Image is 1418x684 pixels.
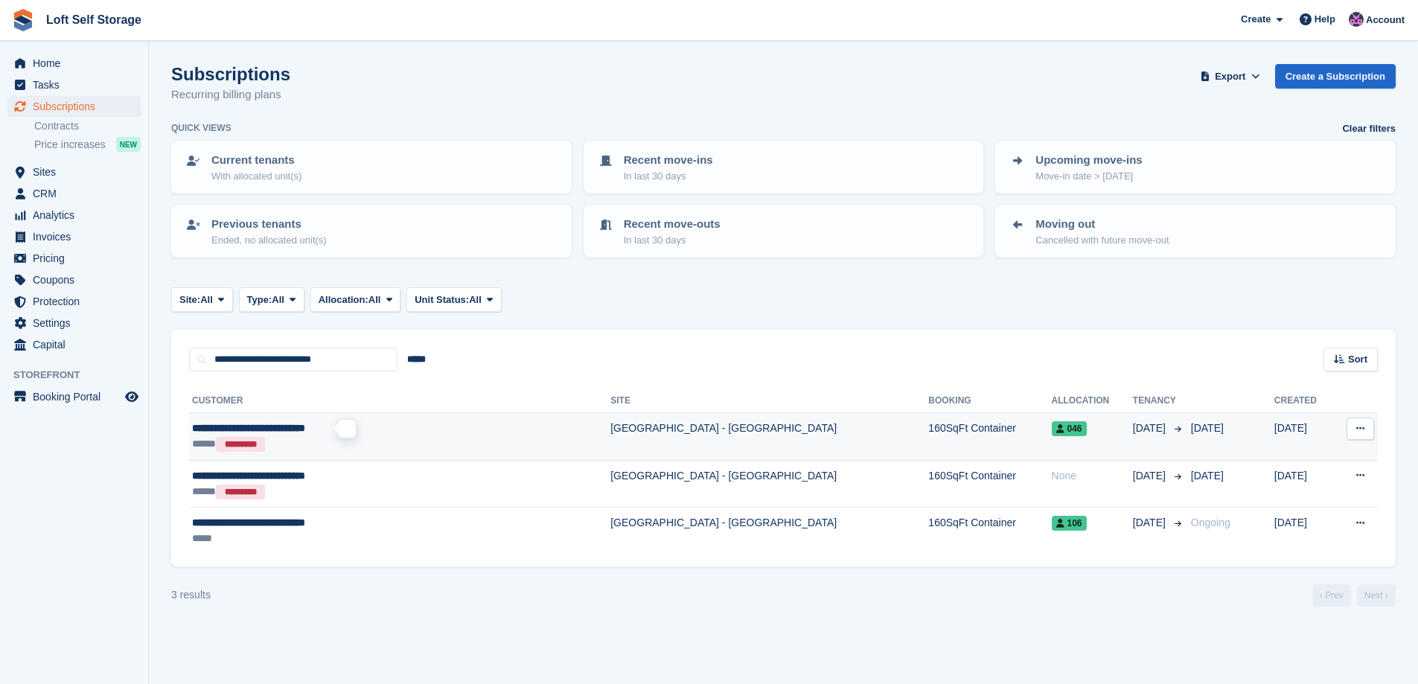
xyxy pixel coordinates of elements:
div: 3 results [171,587,211,603]
span: Storefront [13,368,148,383]
a: menu [7,313,141,333]
p: With allocated unit(s) [211,169,301,184]
a: Previous tenants Ended, no allocated unit(s) [173,207,570,256]
span: Booking Portal [33,386,122,407]
a: menu [7,226,141,247]
span: Coupons [33,269,122,290]
h1: Subscriptions [171,64,290,84]
td: [DATE] [1274,508,1334,554]
p: Recent move-ins [624,152,713,169]
a: Clear filters [1342,121,1396,136]
th: Allocation [1052,389,1133,413]
a: Create a Subscription [1275,64,1396,89]
span: Invoices [33,226,122,247]
td: [GEOGRAPHIC_DATA] - [GEOGRAPHIC_DATA] [610,460,928,508]
span: 046 [1052,421,1087,436]
span: Sort [1348,352,1367,367]
p: Recurring billing plans [171,86,290,103]
a: Recent move-ins In last 30 days [585,143,983,192]
span: Ongoing [1191,517,1230,528]
span: Unit Status: [415,293,469,307]
p: Previous tenants [211,216,327,233]
span: [DATE] [1133,421,1169,436]
a: menu [7,96,141,117]
p: Ended, no allocated unit(s) [211,233,327,248]
a: Preview store [123,388,141,406]
a: Price increases NEW [34,136,141,153]
span: Subscriptions [33,96,122,117]
span: Sites [33,162,122,182]
a: menu [7,205,141,226]
td: [DATE] [1274,413,1334,461]
button: Site: All [171,287,233,312]
nav: Page [1309,584,1399,607]
span: Tasks [33,74,122,95]
td: 160SqFt Container [928,413,1051,461]
span: 106 [1052,516,1087,531]
button: Allocation: All [310,287,401,312]
span: Account [1366,13,1405,28]
a: menu [7,183,141,204]
th: Site [610,389,928,413]
p: Current tenants [211,152,301,169]
span: CRM [33,183,122,204]
th: Customer [189,389,610,413]
p: Move-in date > [DATE] [1035,169,1142,184]
span: [DATE] [1133,468,1169,484]
a: menu [7,386,141,407]
a: menu [7,162,141,182]
a: menu [7,291,141,312]
p: In last 30 days [624,169,713,184]
a: Loft Self Storage [40,7,147,32]
a: menu [7,53,141,74]
th: Created [1274,389,1334,413]
p: Recent move-outs [624,216,721,233]
div: None [1052,468,1133,484]
a: Recent move-outs In last 30 days [585,207,983,256]
a: Moving out Cancelled with future move-out [997,207,1394,256]
td: [GEOGRAPHIC_DATA] - [GEOGRAPHIC_DATA] [610,508,928,554]
span: Type: [247,293,272,307]
span: Site: [179,293,200,307]
a: Contracts [34,119,141,133]
button: Export [1198,64,1263,89]
img: stora-icon-8386f47178a22dfd0bd8f6a31ec36ba5ce8667c1dd55bd0f319d3a0aa187defe.svg [12,9,34,31]
td: 160SqFt Container [928,460,1051,508]
span: [DATE] [1191,470,1224,482]
span: Home [33,53,122,74]
a: Current tenants With allocated unit(s) [173,143,570,192]
th: Tenancy [1133,389,1185,413]
span: Pricing [33,248,122,269]
span: Analytics [33,205,122,226]
button: Type: All [239,287,304,312]
span: All [469,293,482,307]
button: Unit Status: All [406,287,501,312]
span: Price increases [34,138,106,152]
a: menu [7,334,141,355]
th: Booking [928,389,1051,413]
span: Capital [33,334,122,355]
p: Upcoming move-ins [1035,152,1142,169]
a: Upcoming move-ins Move-in date > [DATE] [997,143,1394,192]
a: menu [7,269,141,290]
td: 160SqFt Container [928,508,1051,554]
span: All [368,293,381,307]
a: menu [7,74,141,95]
td: [GEOGRAPHIC_DATA] - [GEOGRAPHIC_DATA] [610,413,928,461]
p: Moving out [1035,216,1169,233]
span: Allocation: [319,293,368,307]
span: Protection [33,291,122,312]
span: All [200,293,213,307]
a: Next [1357,584,1396,607]
span: [DATE] [1191,422,1224,434]
span: Create [1241,12,1271,27]
p: Cancelled with future move-out [1035,233,1169,248]
a: Previous [1312,584,1351,607]
span: Settings [33,313,122,333]
span: Export [1215,69,1245,84]
span: Help [1315,12,1335,27]
span: All [272,293,284,307]
p: In last 30 days [624,233,721,248]
img: Amy Wright [1349,12,1364,27]
td: [DATE] [1274,460,1334,508]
